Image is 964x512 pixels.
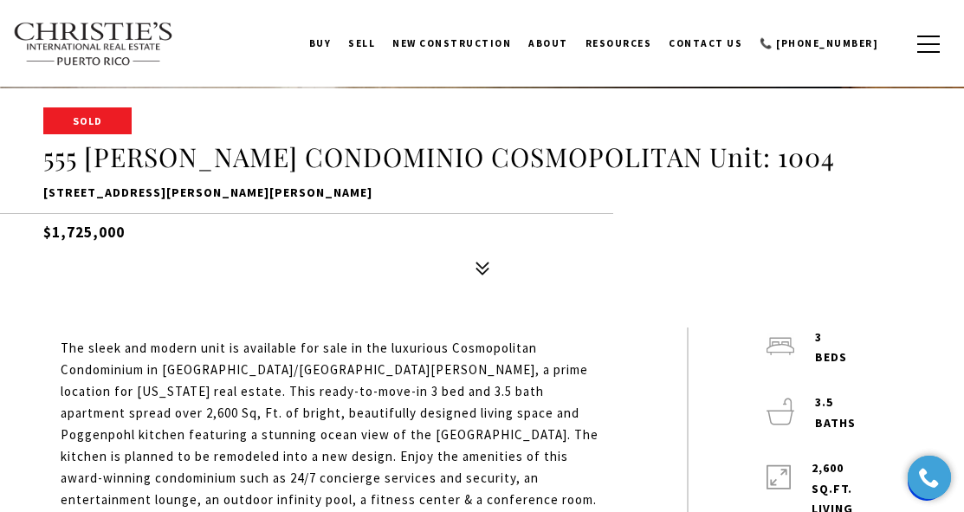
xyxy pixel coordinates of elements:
[301,22,340,65] a: BUY
[815,327,847,369] p: 3 beds
[760,37,878,49] span: 📞 [PHONE_NUMBER]
[43,141,921,174] h1: 555 [PERSON_NAME] CONDOMINIO COSMOPOLITAN Unit: 1004
[13,22,174,67] img: Christie's International Real Estate text transparent background
[43,183,921,204] p: [STREET_ADDRESS][PERSON_NAME][PERSON_NAME]
[577,22,661,65] a: Resources
[520,22,577,65] a: About
[751,22,887,65] a: call 9393373000
[906,19,951,69] button: button
[669,37,742,49] span: Contact Us
[815,392,856,434] p: 3.5 baths
[340,22,384,65] a: SELL
[899,447,960,508] iframe: To enrich screen reader interactions, please activate Accessibility in Grammarly extension settings
[43,213,921,243] h5: $1,725,000
[887,35,906,54] a: search
[392,37,511,49] span: New Construction
[384,22,520,65] a: New Construction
